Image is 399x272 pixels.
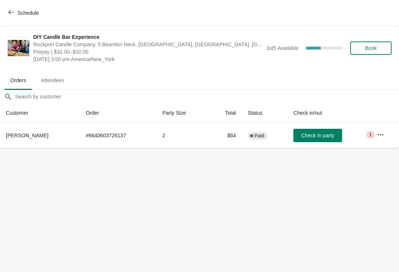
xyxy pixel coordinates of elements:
span: 3 of 5 Available [266,45,299,51]
span: Check in party [301,132,334,138]
span: Orders [4,74,32,87]
th: Order [80,103,156,123]
span: Rockport Candle Company, 5 Bearskin Neck, [GEOGRAPHIC_DATA], [GEOGRAPHIC_DATA], [GEOGRAPHIC_DATA] [33,41,263,48]
span: Attendees [35,74,70,87]
span: [DATE] 3:00 pm America/New_York [33,56,263,63]
th: Status [242,103,287,123]
td: # 6640603726137 [80,123,156,148]
button: Book [350,41,392,55]
button: Schedule [4,6,45,20]
img: DIY Candle Bar Experience [8,40,29,56]
span: 1 [369,132,372,138]
span: Paid [255,133,264,139]
button: Check in party [293,129,342,142]
td: $64 [208,123,242,148]
span: [PERSON_NAME] [6,132,48,138]
th: Total [208,103,242,123]
span: DIY Candle Bar Experience [33,33,263,41]
th: Check in/out [287,103,371,123]
input: Search by customer [15,90,399,103]
th: Party Size [156,103,208,123]
td: 2 [156,123,208,148]
span: Book [365,45,377,51]
span: Prepay | $32.00–$32.00 [33,48,263,56]
span: Schedule [17,10,39,16]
